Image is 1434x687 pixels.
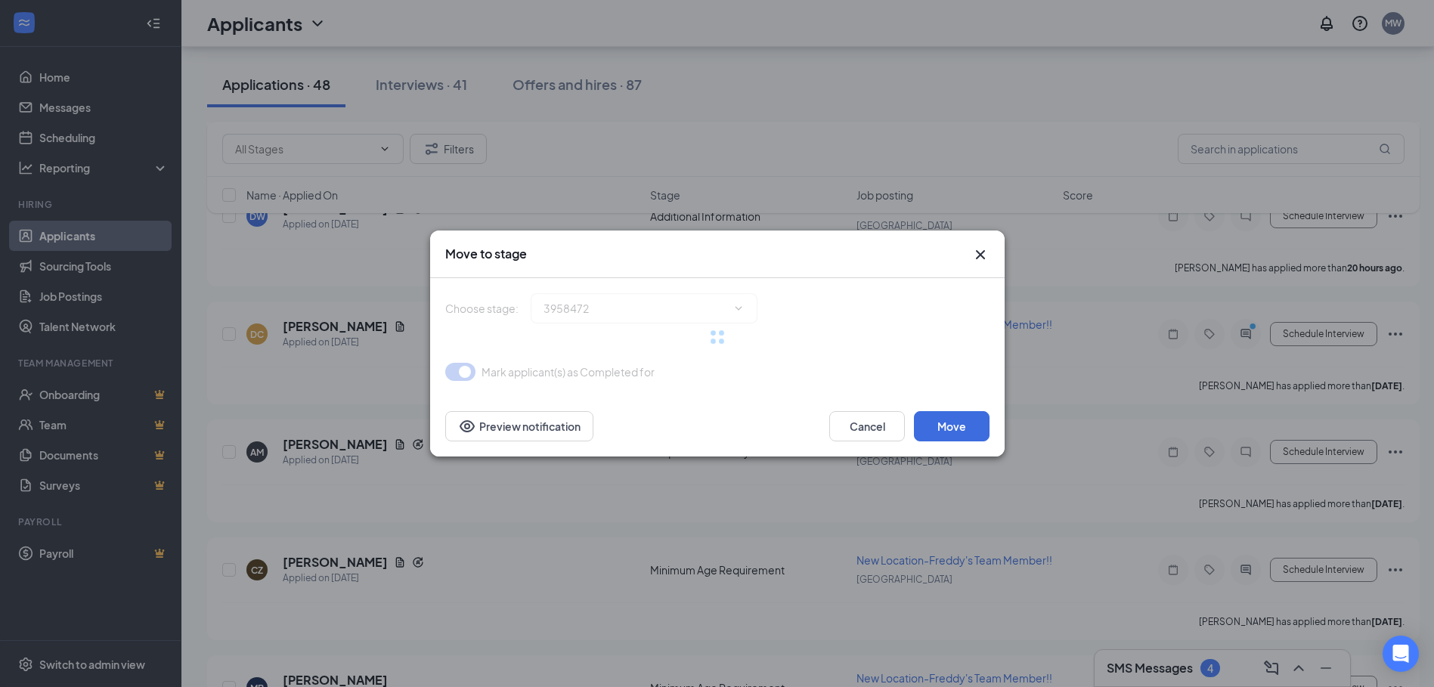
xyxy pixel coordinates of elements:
[971,246,990,264] button: Close
[971,246,990,264] svg: Cross
[1383,636,1419,672] div: Open Intercom Messenger
[445,246,527,262] h3: Move to stage
[445,411,593,441] button: Preview notificationEye
[458,417,476,435] svg: Eye
[829,411,905,441] button: Cancel
[914,411,990,441] button: Move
